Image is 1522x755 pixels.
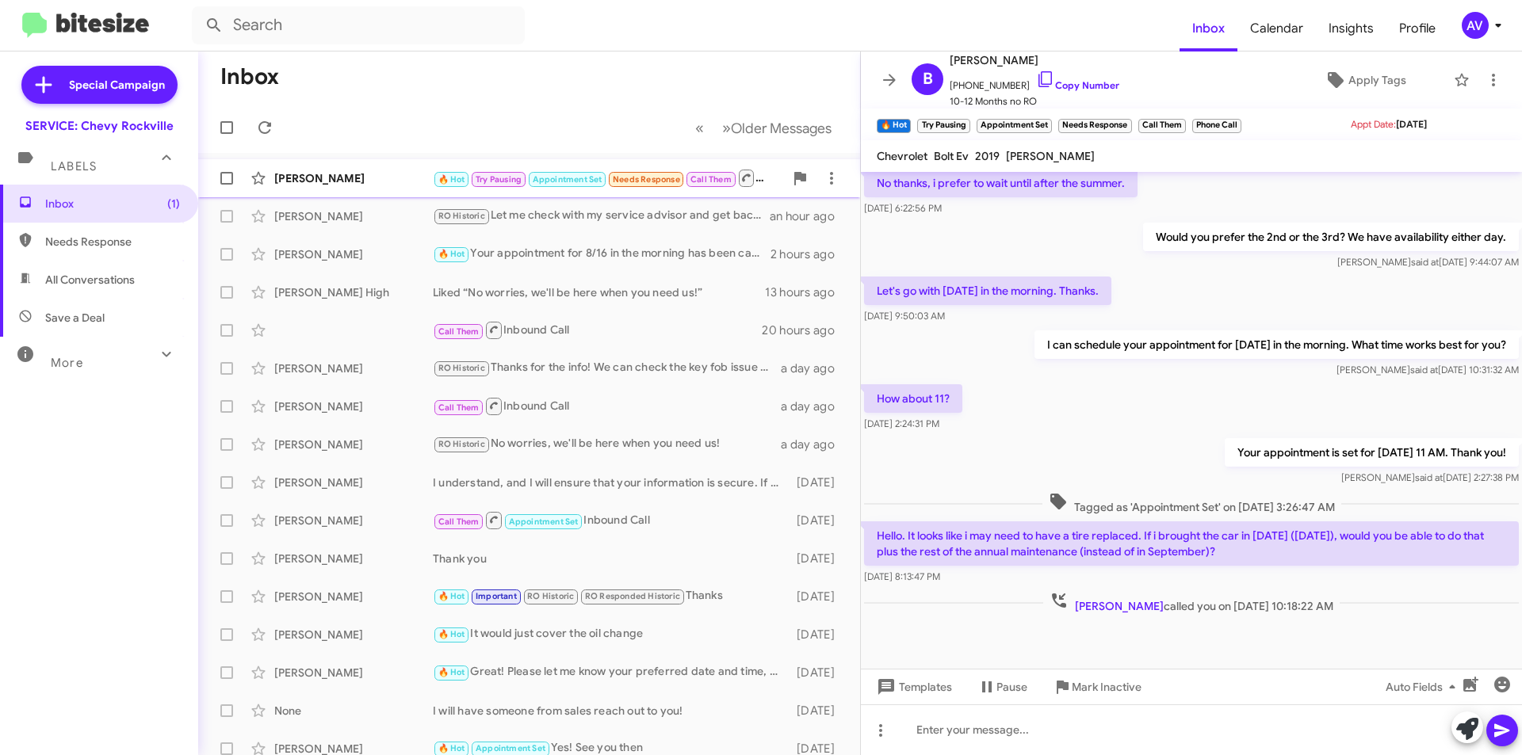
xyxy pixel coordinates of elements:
span: said at [1415,471,1443,483]
div: Inbound Call [433,510,789,530]
span: [PERSON_NAME] [DATE] 10:31:32 AM [1337,364,1519,376]
span: 10-12 Months no RO [950,93,1119,109]
button: Mark Inactive [1040,673,1154,701]
p: I can schedule your appointment for [DATE] in the morning. What time works best for you? [1034,330,1519,359]
div: a day ago [781,398,847,414]
a: Special Campaign [21,66,178,104]
a: Calendar [1237,6,1316,51]
span: 2019 [975,149,1000,163]
span: B [923,67,933,92]
span: Bolt Ev [934,149,969,163]
a: Inbox [1180,6,1237,51]
span: Inbox [45,196,180,212]
div: AV [1462,12,1489,39]
div: [PERSON_NAME] [274,475,433,490]
span: said at [1410,364,1438,376]
span: [DATE] 2:24:31 PM [864,418,939,429]
span: [DATE] [1396,118,1427,130]
small: Appointment Set [977,119,1052,133]
span: [PERSON_NAME] [1006,149,1095,163]
div: Inbound Call [433,396,781,416]
div: Liked “No worries, we'll be here when you need us!” [433,284,765,300]
span: Needs Response [613,174,680,185]
span: [DATE] 9:50:03 AM [864,310,945,322]
span: Call Them [438,326,480,337]
span: said at [1411,256,1439,268]
button: Previous [686,112,713,144]
span: RO Responded Historic [585,591,680,601]
input: Search [192,6,525,44]
a: Insights [1316,6,1386,51]
p: Let's go with [DATE] in the morning. Thanks. [864,276,1111,305]
span: Try Pausing [476,174,522,185]
span: Labels [51,159,97,173]
button: Apply Tags [1283,66,1446,94]
div: [PERSON_NAME] [274,398,433,414]
div: an hour ago [770,208,847,224]
span: More [51,356,83,370]
span: [DATE] 6:22:56 PM [864,202,942,214]
span: RO Historic [438,211,485,221]
span: Apply Tags [1348,66,1406,94]
span: 🔥 Hot [438,591,465,601]
span: Call Them [690,174,732,185]
div: No worries, we'll be here when you need us! [433,435,781,453]
button: Auto Fields [1373,673,1474,701]
div: [PERSON_NAME] [274,551,433,566]
span: Tagged as 'Appointment Set' on [DATE] 3:26:47 AM [1042,492,1341,515]
span: [PERSON_NAME] [950,51,1119,70]
div: [DATE] [789,589,847,604]
small: Try Pausing [917,119,969,133]
span: Mark Inactive [1072,673,1141,701]
a: Profile [1386,6,1448,51]
div: [PERSON_NAME] [274,208,433,224]
span: All Conversations [45,272,135,288]
p: Would you prefer the 2nd or the 3rd? We have availability either day. [1143,223,1519,251]
div: [DATE] [789,703,847,719]
div: Inbound Call [433,168,784,188]
div: 13 hours ago [765,284,847,300]
div: [PERSON_NAME] [274,437,433,452]
p: No thanks, i prefer to wait until after the summer. [864,169,1138,197]
div: It would just cover the oil change [433,625,789,643]
span: Special Campaign [69,77,165,93]
div: [DATE] [789,475,847,490]
div: [PERSON_NAME] High [274,284,433,300]
span: RO Historic [438,439,485,449]
span: [PERSON_NAME] [DATE] 2:27:38 PM [1341,471,1519,483]
span: Pause [996,673,1027,701]
span: [PERSON_NAME] [1075,599,1164,613]
div: [PERSON_NAME] [274,627,433,643]
a: Copy Number [1036,79,1119,91]
button: Pause [965,673,1040,701]
div: None [274,703,433,719]
span: [DATE] 8:13:47 PM [864,570,940,582]
span: [PERSON_NAME] [DATE] 9:44:07 AM [1337,256,1519,268]
p: Hello. It looks like i may need to have a tire replaced. If i brought the car in [DATE] ([DATE]),... [864,521,1519,566]
small: Needs Response [1058,119,1131,133]
span: 🔥 Hot [438,629,465,639]
span: » [722,118,731,138]
span: Important [476,591,517,601]
span: Appointment Set [476,743,545,753]
span: Chevrolet [877,149,927,163]
div: I will have someone from sales reach out to you! [433,703,789,719]
button: Next [713,112,841,144]
div: Inbound Call [433,320,762,340]
span: [PHONE_NUMBER] [950,70,1119,93]
div: [PERSON_NAME] [274,513,433,528]
div: [PERSON_NAME] [274,246,433,262]
div: [DATE] [789,627,847,643]
span: Needs Response [45,234,180,250]
p: Your appointment is set for [DATE] 11 AM. Thank you! [1225,438,1519,467]
div: [PERSON_NAME] [274,589,433,604]
span: Auto Fields [1386,673,1462,701]
div: Thanks [433,587,789,605]
div: [DATE] [789,551,847,566]
small: Call Them [1138,119,1186,133]
span: called you on [DATE] 10:18:22 AM [1043,591,1340,614]
div: 20 hours ago [762,322,847,338]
